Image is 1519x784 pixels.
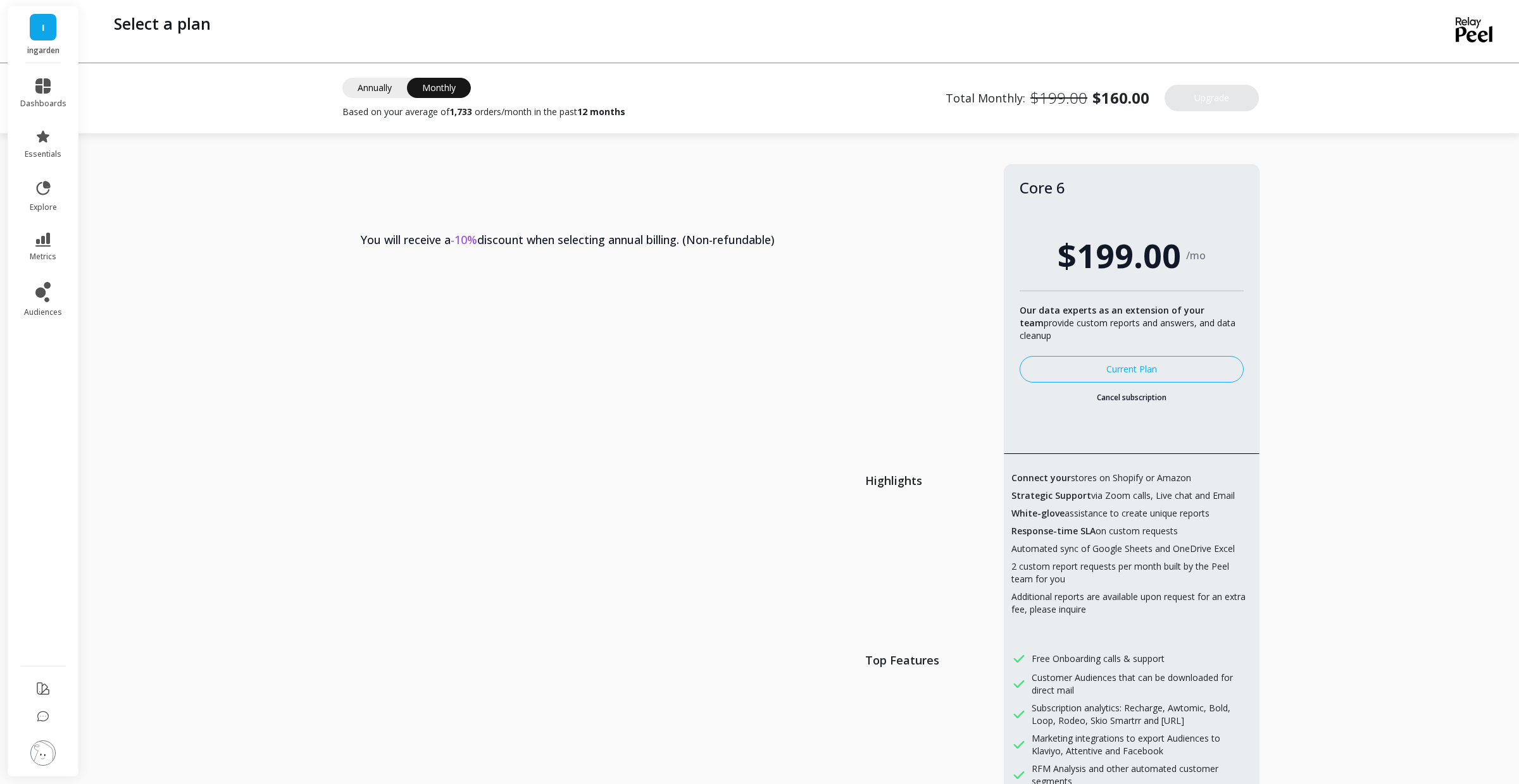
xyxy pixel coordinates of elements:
[1011,591,1252,616] span: Additional reports are available upon request for an extra fee, please inquire
[346,211,1004,269] th: You will receive a discount when selecting annual billing. (Non-refundable)
[1011,525,1096,537] b: Response-time SLA
[1011,507,1210,520] span: assistance to create unique reports
[1030,88,1087,108] p: $199.00
[1011,472,1191,484] span: stores on Shopify or Amazon
[1011,542,1235,555] span: Automated sync of Google Sheets and OneDrive Excel
[1186,249,1206,262] span: /mo
[577,106,625,118] b: 12 months
[407,78,471,98] span: Monthly
[1011,489,1091,501] b: Strategic Support
[1020,180,1244,195] div: Core 6
[946,88,1149,108] span: Total Monthly:
[1020,356,1244,383] a: Current Plan
[342,78,407,98] span: Annually
[1032,702,1252,727] span: Subscription analytics: Recharge, Awtomic, Bold, Loop, Rodeo, Skio Smartrr and [URL]
[20,99,66,109] span: dashboards
[1020,393,1244,403] a: Cancel subscription
[25,149,61,159] span: essentials
[1165,85,1259,111] button: Upgrade
[42,20,45,35] span: I
[1011,560,1252,585] span: 2 custom report requests per month built by the Peel team for you
[1011,525,1178,537] span: on custom requests
[858,454,1004,634] span: Highlights
[342,106,625,118] span: Based on your average of orders/month in the past
[449,106,472,118] b: 1,733
[1032,732,1252,757] span: Marketing integrations to export Audiences to Klaviyo, Attentive and Facebook
[1058,231,1181,280] span: $199.00
[1032,671,1252,697] span: Customer Audiences that can be downloaded for direct mail
[24,307,62,317] span: audiences
[451,232,477,247] span: -10%
[1032,652,1165,665] span: Free Onboarding calls & support
[1020,304,1204,329] b: Our data experts as an extension of your team
[1011,472,1071,484] b: Connect your
[30,202,57,212] span: explore
[30,252,56,262] span: metrics
[1020,304,1235,341] span: provide custom reports and answers, and data cleanup
[1011,507,1065,519] b: White-glove
[30,740,56,766] img: profile picture
[1092,88,1149,108] b: $160.00
[20,46,66,56] p: ingarden
[1011,489,1235,502] span: via Zoom calls, Live chat and Email
[114,13,211,34] p: Select a plan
